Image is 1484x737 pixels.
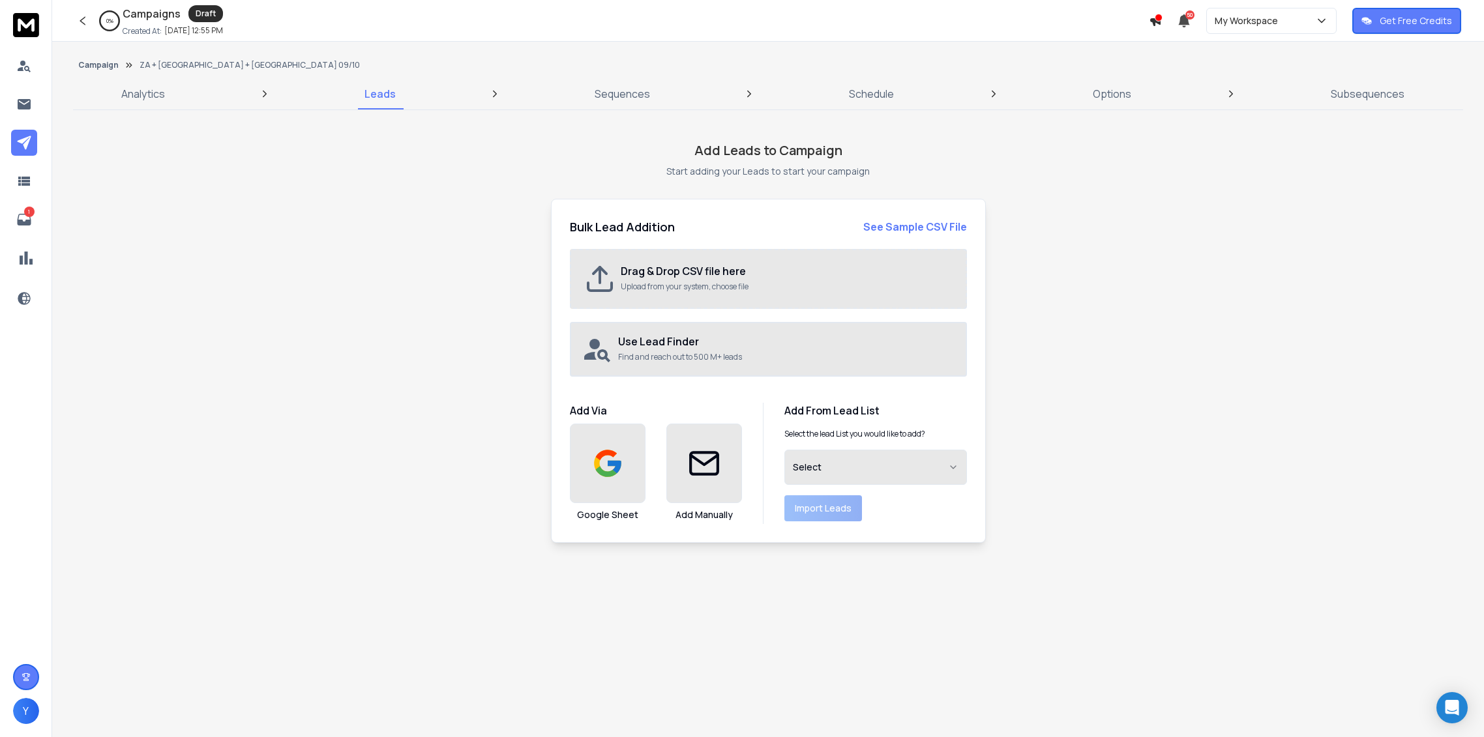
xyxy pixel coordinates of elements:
a: Schedule [841,78,902,109]
h1: Campaigns [123,6,181,22]
p: Leads [364,86,396,102]
p: Sequences [595,86,650,102]
p: Upload from your system, choose file [621,282,953,292]
span: 50 [1185,10,1195,20]
p: Options [1093,86,1131,102]
p: My Workspace [1215,14,1283,27]
h2: Use Lead Finder [618,334,955,349]
h3: Google Sheet [577,508,638,521]
span: Select [793,461,822,474]
button: Get Free Credits [1352,8,1461,34]
h3: Add Manually [675,508,733,521]
p: Analytics [121,86,165,102]
p: [DATE] 12:55 PM [164,25,223,36]
a: See Sample CSV File [863,219,967,235]
a: Options [1085,78,1139,109]
strong: See Sample CSV File [863,220,967,234]
button: Y [13,698,39,724]
a: Leads [357,78,404,109]
p: Get Free Credits [1380,14,1452,27]
h1: Add From Lead List [784,403,967,418]
button: Campaign [78,60,119,70]
p: Subsequences [1331,86,1404,102]
div: Open Intercom Messenger [1436,692,1468,723]
h2: Bulk Lead Addition [570,218,675,236]
p: Schedule [849,86,894,102]
h1: Add Via [570,403,742,418]
p: Created At: [123,26,162,36]
p: Start adding your Leads to start your campaign [666,165,870,178]
p: Select the lead List you would like to add? [784,429,925,439]
p: 0 % [106,17,113,25]
p: ZA + [GEOGRAPHIC_DATA] + [GEOGRAPHIC_DATA] 09/10 [140,60,360,70]
div: Draft [188,5,223,22]
a: Subsequences [1323,78,1412,109]
p: Find and reach out to 500 M+ leads [618,352,955,362]
a: Analytics [113,78,173,109]
a: 1 [11,207,37,233]
p: 1 [24,207,35,217]
h2: Drag & Drop CSV file here [621,263,953,279]
h1: Add Leads to Campaign [694,141,842,160]
a: Sequences [587,78,658,109]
